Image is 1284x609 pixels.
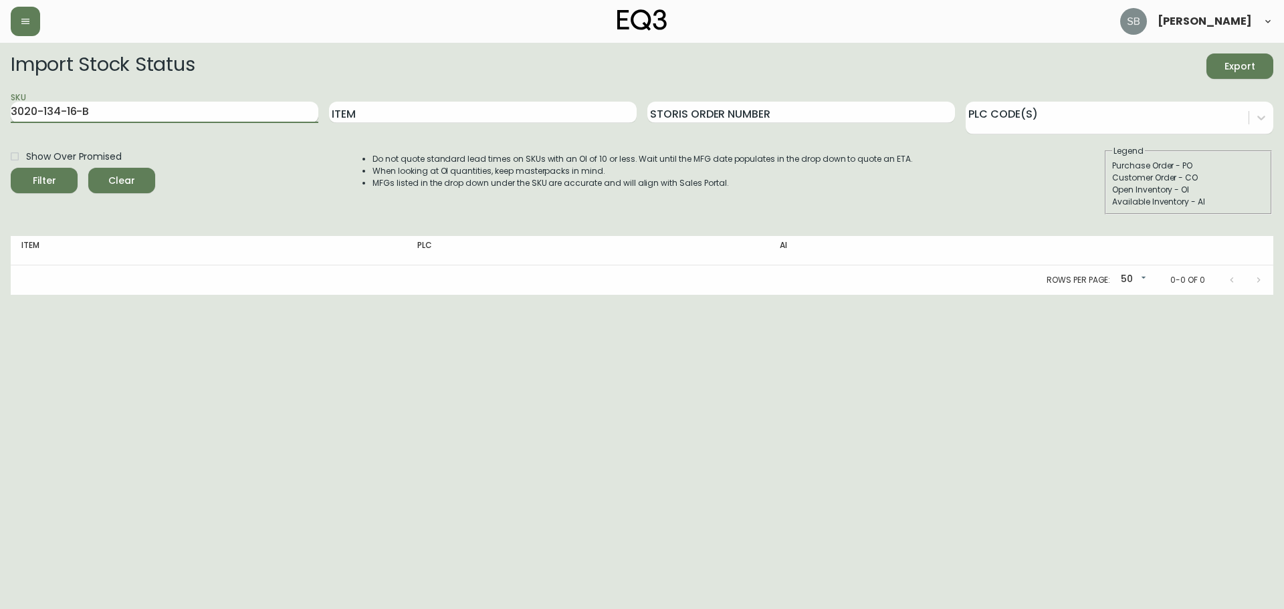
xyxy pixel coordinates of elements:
[617,9,667,31] img: logo
[1170,274,1205,286] p: 0-0 of 0
[33,172,56,189] div: Filter
[372,165,913,177] li: When looking at OI quantities, keep masterpacks in mind.
[1120,8,1147,35] img: 9d441cf7d49ccab74e0d560c7564bcc8
[88,168,155,193] button: Clear
[1112,160,1265,172] div: Purchase Order - PO
[769,236,1058,265] th: AI
[1112,184,1265,196] div: Open Inventory - OI
[1112,196,1265,208] div: Available Inventory - AI
[11,168,78,193] button: Filter
[1112,145,1145,157] legend: Legend
[1112,172,1265,184] div: Customer Order - CO
[11,236,407,265] th: Item
[99,172,144,189] span: Clear
[1047,274,1110,286] p: Rows per page:
[26,150,122,164] span: Show Over Promised
[407,236,769,265] th: PLC
[11,53,195,79] h2: Import Stock Status
[1115,269,1149,291] div: 50
[372,177,913,189] li: MFGs listed in the drop down under the SKU are accurate and will align with Sales Portal.
[1206,53,1273,79] button: Export
[1217,58,1263,75] span: Export
[372,153,913,165] li: Do not quote standard lead times on SKUs with an OI of 10 or less. Wait until the MFG date popula...
[1158,16,1252,27] span: [PERSON_NAME]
